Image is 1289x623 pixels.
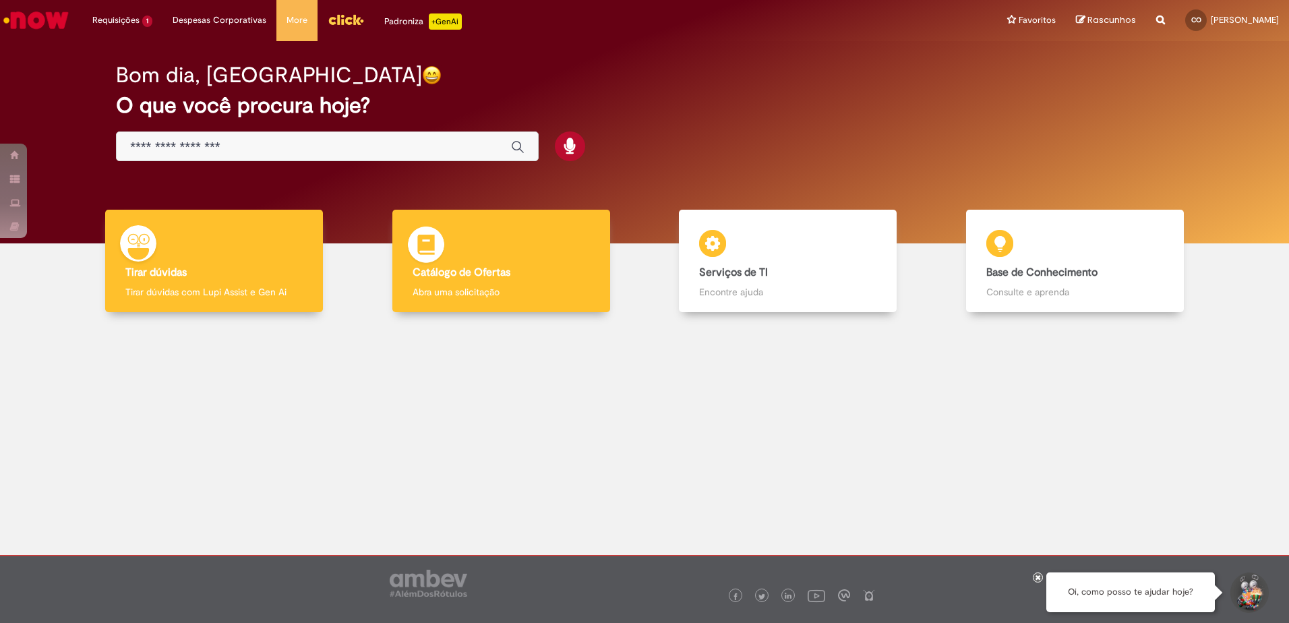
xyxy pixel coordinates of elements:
[142,16,152,27] span: 1
[986,285,1164,299] p: Consulte e aprenda
[92,13,140,27] span: Requisições
[863,589,875,601] img: logo_footer_naosei.png
[1228,572,1269,613] button: Iniciar Conversa de Suporte
[1019,13,1056,27] span: Favoritos
[732,593,739,600] img: logo_footer_facebook.png
[1191,16,1201,24] span: CO
[1087,13,1136,26] span: Rascunhos
[390,570,467,597] img: logo_footer_ambev_rotulo_gray.png
[413,285,590,299] p: Abra uma solicitação
[71,210,358,313] a: Tirar dúvidas Tirar dúvidas com Lupi Assist e Gen Ai
[758,593,765,600] img: logo_footer_twitter.png
[287,13,307,27] span: More
[785,593,791,601] img: logo_footer_linkedin.png
[422,65,442,85] img: happy-face.png
[328,9,364,30] img: click_logo_yellow_360x200.png
[125,266,187,279] b: Tirar dúvidas
[384,13,462,30] div: Padroniza
[125,285,303,299] p: Tirar dúvidas com Lupi Assist e Gen Ai
[986,266,1098,279] b: Base de Conhecimento
[429,13,462,30] p: +GenAi
[116,63,422,87] h2: Bom dia, [GEOGRAPHIC_DATA]
[116,94,1173,117] h2: O que você procura hoje?
[1046,572,1215,612] div: Oi, como posso te ajudar hoje?
[413,266,510,279] b: Catálogo de Ofertas
[358,210,645,313] a: Catálogo de Ofertas Abra uma solicitação
[173,13,266,27] span: Despesas Corporativas
[1211,14,1279,26] span: [PERSON_NAME]
[1,7,71,34] img: ServiceNow
[808,587,825,604] img: logo_footer_youtube.png
[838,589,850,601] img: logo_footer_workplace.png
[644,210,932,313] a: Serviços de TI Encontre ajuda
[1076,14,1136,27] a: Rascunhos
[932,210,1219,313] a: Base de Conhecimento Consulte e aprenda
[699,266,768,279] b: Serviços de TI
[699,285,876,299] p: Encontre ajuda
